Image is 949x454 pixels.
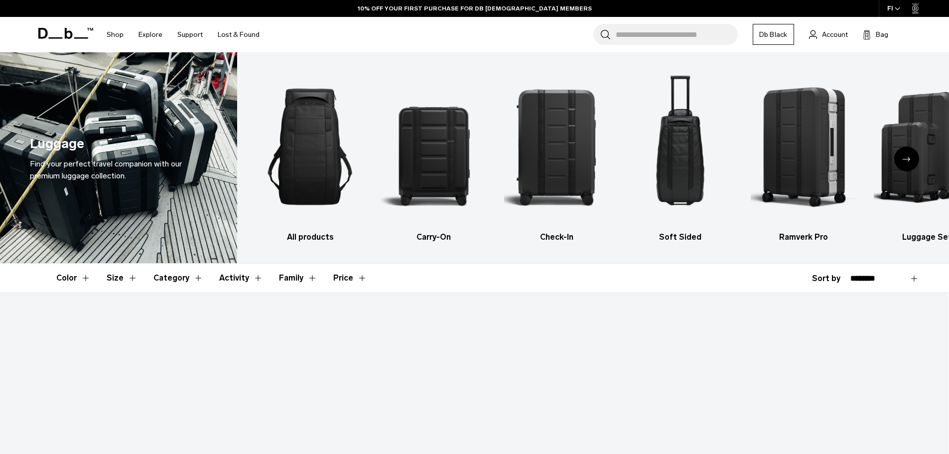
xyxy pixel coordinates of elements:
[504,231,610,243] h3: Check-In
[894,147,919,171] div: Next slide
[627,67,733,243] li: 4 / 6
[381,67,487,226] img: Db
[381,67,487,243] li: 2 / 6
[751,67,857,243] a: Db Ramverk Pro
[30,159,182,180] span: Find your perfect travel companion with our premium luggage collection.
[257,67,363,226] img: Db
[627,67,733,243] a: Db Soft Sided
[333,264,367,293] button: Toggle Price
[876,29,888,40] span: Bag
[218,17,260,52] a: Lost & Found
[822,29,848,40] span: Account
[30,134,84,154] h1: Luggage
[279,264,317,293] button: Toggle Filter
[381,67,487,243] a: Db Carry-On
[257,67,363,243] li: 1 / 6
[99,17,267,52] nav: Main Navigation
[627,67,733,226] img: Db
[219,264,263,293] button: Toggle Filter
[751,67,857,226] img: Db
[138,17,162,52] a: Explore
[153,264,203,293] button: Toggle Filter
[56,264,91,293] button: Toggle Filter
[381,231,487,243] h3: Carry-On
[504,67,610,243] li: 3 / 6
[358,4,592,13] a: 10% OFF YOUR FIRST PURCHASE FOR DB [DEMOGRAPHIC_DATA] MEMBERS
[753,24,794,45] a: Db Black
[107,264,137,293] button: Toggle Filter
[751,67,857,243] li: 5 / 6
[809,28,848,40] a: Account
[257,231,363,243] h3: All products
[177,17,203,52] a: Support
[257,67,363,243] a: Db All products
[504,67,610,243] a: Db Check-In
[504,67,610,226] img: Db
[107,17,124,52] a: Shop
[863,28,888,40] button: Bag
[751,231,857,243] h3: Ramverk Pro
[627,231,733,243] h3: Soft Sided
